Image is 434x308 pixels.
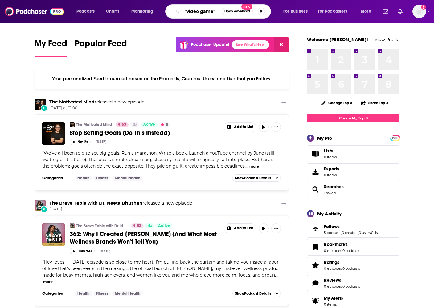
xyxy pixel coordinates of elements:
[224,10,250,13] span: Open Advanced
[42,122,65,145] a: Stop Setting Goals (Do This Instead)
[309,185,321,194] a: Searches
[324,148,337,154] span: Lists
[318,7,347,16] span: For Podcasters
[42,150,274,169] span: We’ve all been told to set big goals. Run a marathon. Write a book. Launch a YouTube channel by J...
[314,6,356,16] button: open menu
[76,122,112,127] a: The Motivated Mind
[49,106,144,111] span: [DATE] at 01:00
[75,291,92,296] a: Health
[235,291,271,296] span: Show Podcast Details
[75,38,127,57] a: Popular Feed
[35,99,46,110] a: The Motivated Mind
[324,260,339,265] span: Ratings
[131,7,153,16] span: Monitoring
[307,181,399,198] span: Searches
[324,166,339,172] span: Exports
[342,248,342,253] span: ,
[70,122,75,127] a: The Motivated Mind
[234,125,253,129] span: Add to List
[141,122,158,127] a: Active
[341,231,342,235] span: ,
[324,155,337,159] span: 0 items
[49,99,144,105] h3: released a new episode
[324,184,344,189] a: Searches
[317,135,332,141] div: My Pro
[324,277,360,283] a: Reviews
[271,223,281,233] button: Show More Button
[307,36,368,42] a: Welcome [PERSON_NAME]!
[42,291,70,296] h3: Categories
[324,248,342,253] a: 0 episodes
[249,164,259,169] button: more
[96,140,106,144] div: [DATE]
[93,291,111,296] a: Fitness
[42,150,274,169] span: "
[391,135,399,140] a: PRO
[421,5,426,10] svg: Add a profile image
[275,272,278,278] span: ...
[93,176,111,181] a: Fitness
[235,176,271,180] span: Show Podcast Details
[358,231,359,235] span: ,
[159,122,170,127] button: 5
[49,207,192,212] span: [DATE]
[42,259,280,278] span: "
[224,224,256,233] button: Show More Button
[42,259,280,278] span: Hey loves — [DATE] episode is so close to my heart. I’m pulling back the curtain and taking you i...
[324,277,341,283] span: Reviews
[342,284,360,289] a: 0 podcasts
[342,231,358,235] a: 0 creators
[76,223,127,228] a: The Brave Table with Dr. Neeta Bhushan
[5,6,64,17] img: Podchaser - Follow, Share and Rate Podcasts
[342,266,342,271] span: ,
[324,191,336,195] a: 1 saved
[283,7,308,16] span: For Business
[359,231,371,235] a: 0 users
[395,6,405,17] a: Show notifications dropdown
[307,145,399,162] a: Lists
[232,290,281,297] button: ShowPodcast Details
[70,139,91,145] button: 9m 2s
[49,99,95,105] a: The Motivated Mind
[307,257,399,273] span: Ratings
[412,5,426,18] span: Logged in as sarahhallprinc
[70,248,95,254] button: 18m 24s
[76,7,95,16] span: Podcasts
[49,200,142,206] a: The Brave Table with Dr. Neeta Bhushan
[191,42,229,47] p: Podchaser Update!
[102,6,123,16] a: Charts
[412,5,426,18] button: Show profile menu
[41,206,47,213] div: New Episode
[70,129,170,137] span: Stop Setting Goals (Do This Instead)
[246,163,248,169] span: ...
[307,239,399,256] span: Bookmarks
[232,174,281,182] button: ShowPodcast Details
[361,97,389,109] button: Share Top 8
[127,6,161,16] button: open menu
[49,200,192,206] h3: released a new episode
[307,163,399,180] a: Exports
[106,7,119,16] span: Charts
[324,295,343,301] span: My Alerts
[224,123,256,132] button: Show More Button
[75,38,127,52] span: Popular Feed
[42,223,65,246] img: 362: Why I Created Chai Tonics (And What Most Wellness Brands Won’t Tell You)
[324,302,343,306] span: 0 items
[361,7,371,16] span: More
[307,114,399,122] a: Create My Top 8
[35,68,289,89] div: Your personalized Feed is curated based on the Podcasts, Creators, Users, and Lists that you Follow.
[309,243,321,252] a: Bookmarks
[356,6,379,16] button: open menu
[131,223,144,228] a: 52
[137,223,141,229] span: 52
[222,8,253,15] button: Open AdvancedNew
[324,266,342,271] a: 0 episodes
[309,149,321,158] span: Lists
[72,6,103,16] button: open menu
[70,230,219,246] a: 362: Why I Created [PERSON_NAME] (And What Most Wellness Brands Won’t Tell You)
[143,122,155,128] span: Active
[35,200,46,211] img: The Brave Table with Dr. Neeta Bhushan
